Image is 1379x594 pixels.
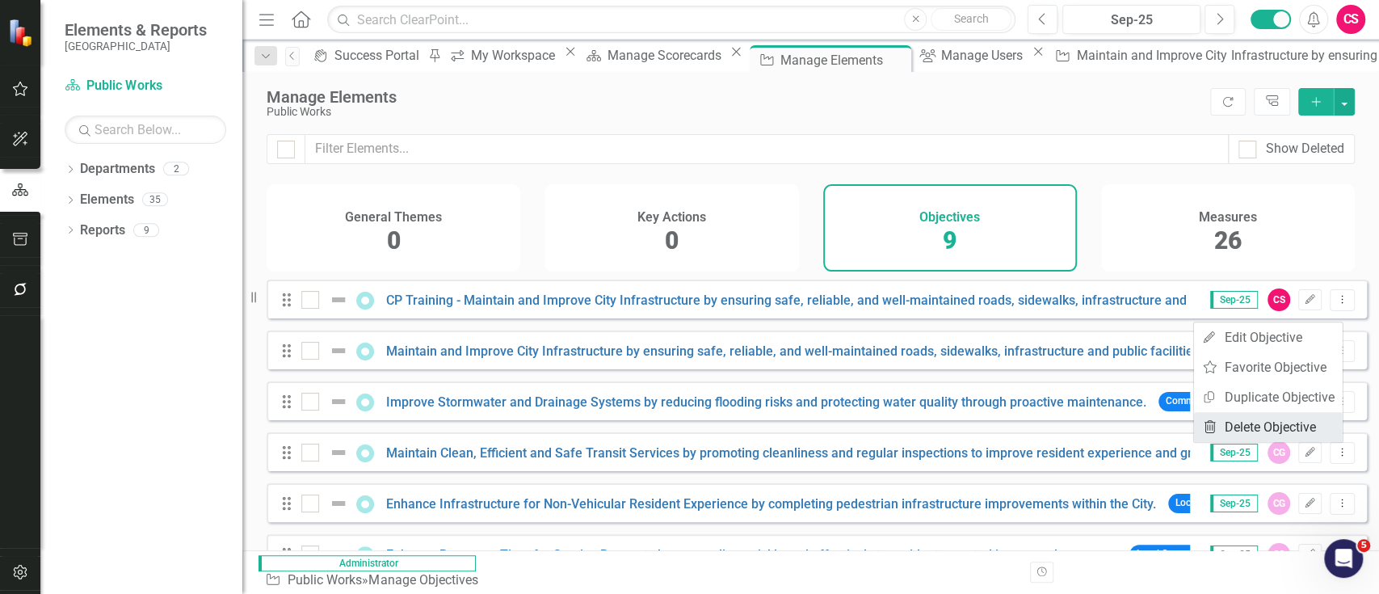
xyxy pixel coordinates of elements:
img: Not Defined [329,392,348,411]
input: Filter Elements... [305,134,1229,164]
span: 0 [665,226,679,255]
img: Not Defined [329,290,348,310]
span: Sep-25 [1210,291,1258,309]
a: Maintain Clean, Efficient and Safe Transit Services by promoting cleanliness and regular inspecti... [386,445,1268,461]
span: Sep-25 [1210,444,1258,461]
a: CP Training - Maintain and Improve City Infrastructure by ensuring safe, reliable, and well-maint... [386,293,1322,308]
span: Administrator [259,555,476,571]
a: Improve Stormwater and Drainage Systems by reducing flooding risks and protecting water quality t... [386,394,1146,410]
small: [GEOGRAPHIC_DATA] [65,40,207,53]
img: Not Defined [329,341,348,360]
span: Elements & Reports [65,20,207,40]
span: 9 [943,226,956,255]
a: Reports [80,221,125,240]
button: Search [931,8,1011,31]
img: Not Defined [329,443,348,462]
a: Maintain and Improve City Infrastructure by ensuring safe, reliable, and well-maintained roads, s... [386,343,1203,359]
a: Public Works [65,77,226,95]
div: 9 [133,223,159,237]
div: Manage Elements [780,50,907,70]
span: Sep-25 [1210,495,1258,512]
div: Manage Users [941,45,1028,65]
a: My Workspace [444,45,560,65]
a: Favorite Objective [1194,352,1343,382]
a: Departments [80,160,155,179]
div: Success Portal [334,45,424,65]
span: 5 [1357,539,1370,552]
div: » Manage Objectives [265,571,484,590]
div: 2 [163,162,189,176]
img: ClearPoint Strategy [8,19,36,47]
h4: Objectives [919,210,980,225]
span: Search [954,12,989,25]
div: CG [1268,492,1290,515]
a: Delete Objective [1194,412,1343,442]
input: Search Below... [65,116,226,144]
a: Duplicate Objective [1194,382,1343,412]
h4: General Themes [345,210,442,225]
div: CS [1268,289,1290,311]
h4: Key Actions [637,210,706,225]
span: Sep-25 [1210,546,1258,563]
span: 0 [387,226,401,255]
div: 35 [142,193,168,207]
iframe: Intercom live chat [1324,539,1363,578]
div: Sep-25 [1068,11,1195,30]
div: My Workspace [471,45,560,65]
input: Search ClearPoint... [327,6,1015,34]
div: CG [1268,441,1290,464]
div: Show Deleted [1266,140,1344,158]
a: Public Works [288,572,362,588]
a: Manage Scorecards [581,45,726,65]
span: Local Governance [1129,545,1220,563]
img: Not Defined [329,494,348,513]
img: Not Defined [329,545,348,564]
button: Sep-25 [1062,5,1200,34]
div: CG [1268,543,1290,566]
a: Elements [80,191,134,209]
a: Enhance Infrastructure for Non-Vehicular Resident Experience by completing pedestrian infrastruct... [386,496,1156,512]
span: 26 [1214,226,1242,255]
a: Manage Users [914,45,1028,65]
span: Community [1158,392,1223,411]
div: Manage Elements [267,88,1202,106]
h4: Measures [1199,210,1257,225]
span: Local Governance [1168,494,1259,512]
div: Manage Scorecards [608,45,726,65]
button: CS [1336,5,1365,34]
a: Edit Objective [1194,322,1343,352]
a: Success Portal [308,45,424,65]
div: Public Works [267,106,1202,118]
